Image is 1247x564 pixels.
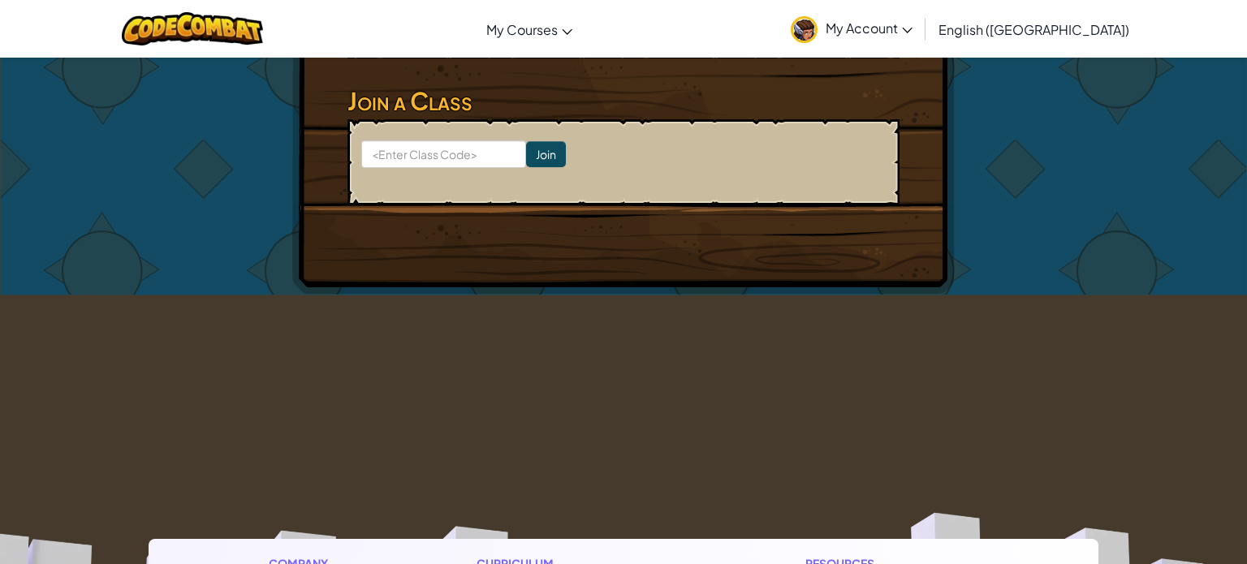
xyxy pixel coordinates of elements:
[526,141,566,167] input: Join
[938,21,1129,38] span: English ([GEOGRAPHIC_DATA])
[791,16,818,43] img: avatar
[486,21,558,38] span: My Courses
[478,7,580,51] a: My Courses
[783,3,921,54] a: My Account
[347,83,900,119] h3: Join a Class
[122,12,264,45] img: CodeCombat logo
[826,19,913,37] span: My Account
[930,7,1137,51] a: English ([GEOGRAPHIC_DATA])
[361,140,526,168] input: <Enter Class Code>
